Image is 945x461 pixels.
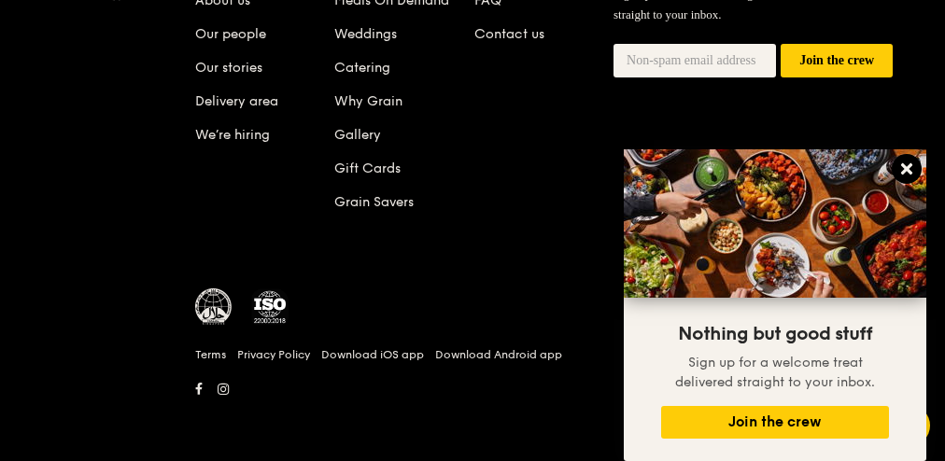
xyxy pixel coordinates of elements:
a: We’re hiring [195,127,270,143]
a: Our stories [195,60,262,76]
a: Delivery area [195,93,278,109]
span: Nothing but good stuff [678,323,872,345]
a: Gift Cards [334,161,401,176]
a: Contact us [474,26,544,42]
a: Catering [334,60,390,76]
img: MUIS Halal Certified [195,288,233,326]
a: Download Android app [435,347,562,362]
img: ISO Certified [251,288,289,326]
button: Close [892,154,922,184]
a: Grain Savers [334,194,414,210]
a: Terms [195,347,226,362]
button: Join the crew [661,406,889,439]
a: Gallery [334,127,381,143]
button: Join the crew [781,44,893,78]
a: Privacy Policy [237,347,310,362]
h6: Revision [45,402,900,417]
input: Non-spam email address [614,44,776,77]
img: DSC07876-Edit02-Large.jpeg [624,149,926,298]
span: Sign up for a welcome treat delivered straight to your inbox. [675,355,875,390]
a: Weddings [334,26,397,42]
a: Our people [195,26,266,42]
a: Download iOS app [321,347,424,362]
a: Why Grain [334,93,402,109]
